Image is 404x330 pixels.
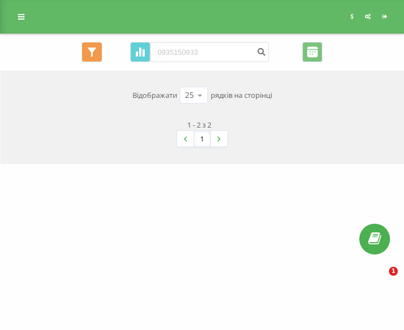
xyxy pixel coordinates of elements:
[150,42,269,62] input: Пошук за номером
[194,131,211,147] a: 1
[211,89,272,101] span: рядків на сторінці
[132,89,177,101] span: Відображати
[389,267,398,276] span: 1
[187,119,211,130] div: 1 - 2 з 2
[366,267,393,294] iframe: Intercom live chat
[185,89,194,101] div: 25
